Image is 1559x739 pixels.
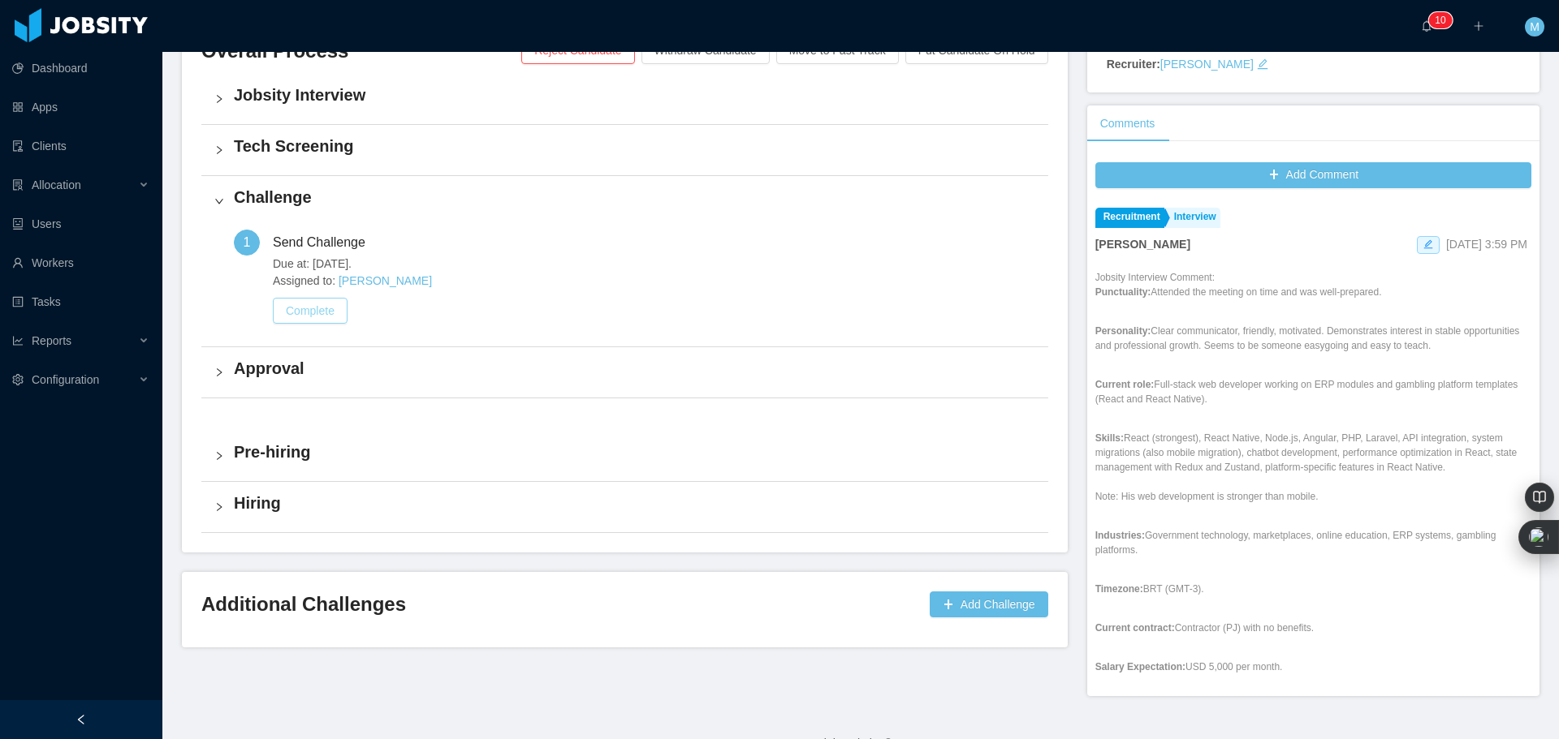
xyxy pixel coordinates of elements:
[12,335,24,346] i: icon: line-chart
[1095,325,1151,337] strong: Personality:
[214,145,224,155] i: icon: right
[1095,530,1145,541] strong: Industries:
[1421,20,1432,32] i: icon: bell
[201,176,1048,226] div: icon: rightChallenge
[1530,17,1540,37] span: M
[244,235,251,249] span: 1
[201,431,1048,481] div: icon: rightPre-hiring
[339,274,432,287] a: [PERSON_NAME]
[273,304,348,317] a: Complete
[234,84,1035,106] h4: Jobsity Interview
[1095,285,1531,299] p: Attended the meeting on time and was well-prepared.
[12,286,149,318] a: icon: profileTasks
[1473,20,1484,32] i: icon: plus
[273,298,348,324] button: Complete
[1423,239,1433,249] i: icon: edit
[12,247,149,279] a: icon: userWorkers
[1095,208,1164,228] a: Recruitment
[12,130,149,162] a: icon: auditClients
[32,334,71,347] span: Reports
[201,74,1048,124] div: icon: rightJobsity Interview
[214,451,224,461] i: icon: right
[1166,208,1220,228] a: Interview
[1095,431,1531,504] p: React (strongest), React Native, Node.js, Angular, PHP, Laravel, API integration, system migratio...
[214,94,224,104] i: icon: right
[1160,58,1254,71] a: [PERSON_NAME]
[273,230,378,256] div: Send Challenge
[12,179,24,191] i: icon: solution
[1095,162,1531,188] button: icon: plusAdd Comment
[1095,379,1155,390] strong: Current role:
[1446,238,1527,251] span: [DATE] 3:59 PM
[1095,528,1531,557] p: Government technology, marketplaces, online education, ERP systems, gambling platforms.
[234,135,1035,157] h4: Tech Screening
[201,125,1048,175] div: icon: rightTech Screening
[1087,105,1168,142] div: Comments
[1095,377,1531,406] p: Full-stack web developer working on ERP modules and gambling platform templates (React and React ...
[12,208,149,240] a: icon: robotUsers
[12,91,149,123] a: icon: appstoreApps
[32,178,81,191] span: Allocation
[201,591,923,617] h3: Additional Challenges
[234,492,1035,514] h4: Hiring
[234,357,1035,380] h4: Approval
[1095,324,1531,353] p: Clear communicator, friendly, motivated. Demonstrates interest in stable opportunities and profes...
[1095,432,1124,444] strong: Skills:
[12,374,24,385] i: icon: setting
[1095,621,1531,635] p: Contractor (PJ) with no benefits.
[201,347,1048,397] div: icon: rightApproval
[273,273,1035,290] span: Assigned to:
[1095,582,1531,596] p: BRT (GMT-3).
[214,367,224,377] i: icon: right
[1095,286,1151,298] strong: Punctuality:
[234,440,1035,463] h4: Pre-hiring
[1095,661,1185,672] strong: Salary Expectation:
[1095,660,1531,674] p: USD 5,000 per month.
[1428,12,1452,28] sup: 10
[214,502,224,512] i: icon: right
[273,256,1035,273] span: Due at: [DATE].
[1440,12,1446,28] p: 0
[930,591,1048,617] button: icon: plusAdd Challenge
[1435,12,1440,28] p: 1
[201,482,1048,532] div: icon: rightHiring
[1095,622,1175,634] strong: Current contract:
[214,196,224,206] i: icon: right
[1095,238,1190,251] strong: [PERSON_NAME]
[32,373,99,386] span: Configuration
[12,52,149,84] a: icon: pie-chartDashboard
[234,186,1035,208] h4: Challenge
[1257,58,1268,70] i: icon: edit
[1107,58,1160,71] strong: Recruiter:
[1095,583,1143,595] strong: Timezone:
